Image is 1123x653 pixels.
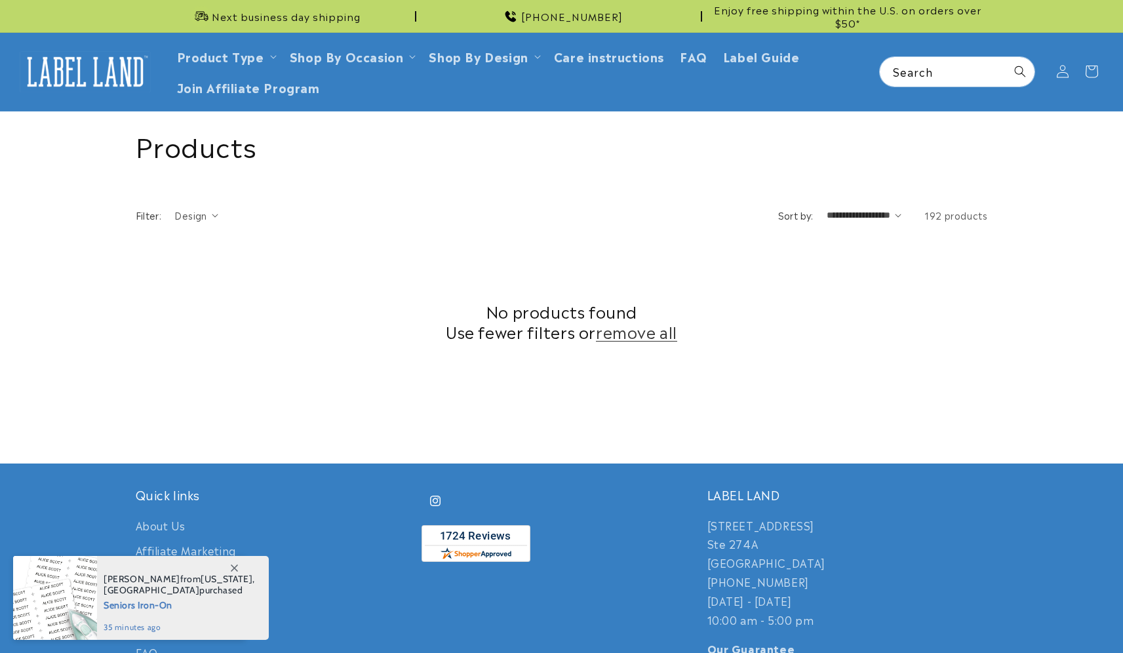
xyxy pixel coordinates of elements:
[707,487,988,502] h2: LABEL LAND
[136,487,416,502] h2: Quick links
[136,301,988,342] h2: No products found Use fewer filters or
[707,516,988,629] p: [STREET_ADDRESS] Ste 274A [GEOGRAPHIC_DATA] [PHONE_NUMBER] [DATE] - [DATE] 10:00 am - 5:00 pm
[672,41,715,71] a: FAQ
[136,128,988,162] h1: Products
[136,208,162,222] h2: Filter:
[136,516,186,538] a: About Us
[169,41,282,71] summary: Product Type
[104,584,199,596] span: [GEOGRAPHIC_DATA]
[778,208,814,222] label: Sort by:
[723,49,800,64] span: Label Guide
[1006,57,1034,86] button: Search
[104,574,255,596] span: from , purchased
[177,47,264,65] a: Product Type
[421,41,545,71] summary: Shop By Design
[422,525,530,562] img: Customer Reviews
[169,71,328,102] a: Join Affiliate Program
[596,321,677,342] a: remove all
[715,41,808,71] a: Label Guide
[924,208,987,222] span: 192 products
[104,573,180,585] span: [PERSON_NAME]
[282,41,422,71] summary: Shop By Occasion
[546,41,672,71] a: Care instructions
[290,49,404,64] span: Shop By Occasion
[174,208,218,222] summary: Design (0 selected)
[429,47,528,65] a: Shop By Design
[707,3,988,29] span: Enjoy free shipping within the U.S. on orders over $50*
[136,538,236,563] a: Affiliate Marketing
[15,47,156,97] a: Label Land
[680,49,707,64] span: FAQ
[201,573,252,585] span: [US_STATE]
[212,10,361,23] span: Next business day shipping
[20,51,151,92] img: Label Land
[554,49,664,64] span: Care instructions
[174,208,207,222] span: Design
[177,79,320,94] span: Join Affiliate Program
[521,10,623,23] span: [PHONE_NUMBER]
